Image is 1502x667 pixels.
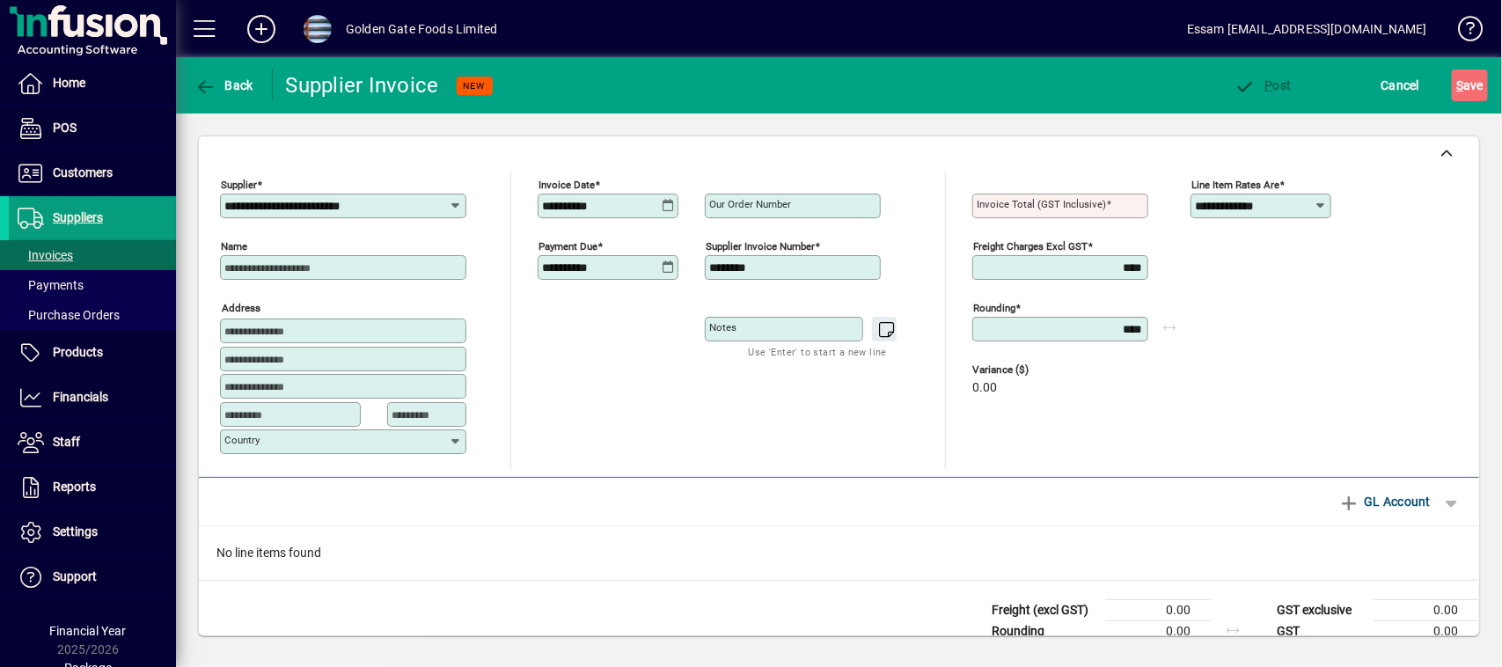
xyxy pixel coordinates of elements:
[983,620,1106,641] td: Rounding
[709,198,791,210] mat-label: Our order number
[973,240,1088,253] mat-label: Freight charges excl GST
[9,240,176,270] a: Invoices
[176,70,273,101] app-page-header-button: Back
[53,435,80,449] span: Staff
[1106,620,1212,641] td: 0.00
[972,381,997,395] span: 0.00
[983,599,1106,620] td: Freight (excl GST)
[539,240,597,253] mat-label: Payment due
[1456,78,1463,92] span: S
[9,331,176,375] a: Products
[221,179,257,191] mat-label: Supplier
[1456,71,1484,99] span: ave
[1452,70,1488,101] button: Save
[18,248,73,262] span: Invoices
[9,421,176,465] a: Staff
[9,270,176,300] a: Payments
[1268,620,1374,641] td: GST
[1230,70,1296,101] button: Post
[9,510,176,554] a: Settings
[233,13,289,45] button: Add
[1377,70,1425,101] button: Cancel
[539,179,595,191] mat-label: Invoice date
[53,121,77,135] span: POS
[18,308,120,322] span: Purchase Orders
[199,526,1479,580] div: No line items found
[53,210,103,224] span: Suppliers
[1374,599,1479,620] td: 0.00
[9,151,176,195] a: Customers
[973,302,1015,314] mat-label: Rounding
[977,198,1106,210] mat-label: Invoice Total (GST inclusive)
[53,390,108,404] span: Financials
[9,300,176,330] a: Purchase Orders
[18,278,84,292] span: Payments
[1338,487,1431,516] span: GL Account
[1374,620,1479,641] td: 0.00
[190,70,258,101] button: Back
[1265,78,1273,92] span: P
[286,71,439,99] div: Supplier Invoice
[1330,486,1440,517] button: GL Account
[50,624,127,638] span: Financial Year
[9,106,176,150] a: POS
[1106,599,1212,620] td: 0.00
[9,376,176,420] a: Financials
[53,345,103,359] span: Products
[9,555,176,599] a: Support
[1191,179,1279,191] mat-label: Line item rates are
[53,165,113,180] span: Customers
[9,465,176,509] a: Reports
[53,569,97,583] span: Support
[1235,78,1292,92] span: ost
[706,240,815,253] mat-label: Supplier invoice number
[221,240,247,253] mat-label: Name
[464,80,486,92] span: NEW
[1268,599,1374,620] td: GST exclusive
[1187,15,1427,43] div: Essam [EMAIL_ADDRESS][DOMAIN_NAME]
[224,434,260,446] mat-label: Country
[972,364,1078,376] span: Variance ($)
[194,78,253,92] span: Back
[289,13,346,45] button: Profile
[709,321,736,333] mat-label: Notes
[346,15,497,43] div: Golden Gate Foods Limited
[53,480,96,494] span: Reports
[9,62,176,106] a: Home
[53,524,98,539] span: Settings
[53,76,85,90] span: Home
[1381,71,1420,99] span: Cancel
[1445,4,1480,61] a: Knowledge Base
[749,341,887,362] mat-hint: Use 'Enter' to start a new line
